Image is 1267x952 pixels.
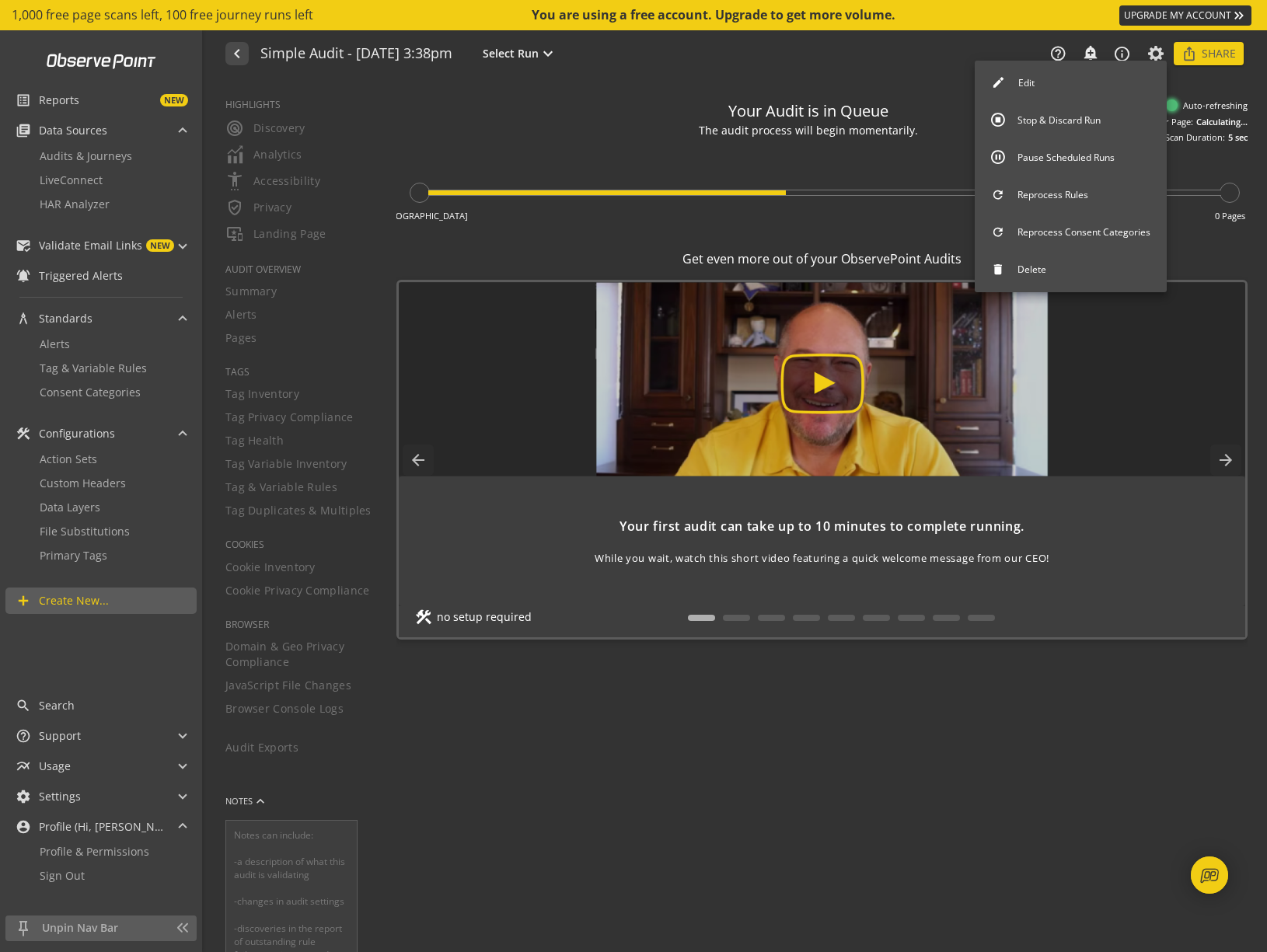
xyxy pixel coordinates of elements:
button: Edit [975,67,1167,99]
button: Reprocess Rules [975,179,1167,211]
button: Reprocess Consent Categories [975,216,1167,249]
button: Stop & Discard Run [975,104,1167,137]
button: Pause Scheduled Runs [975,141,1167,174]
div: Open Intercom Messenger [1191,856,1228,894]
button: Delete [975,253,1167,286]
